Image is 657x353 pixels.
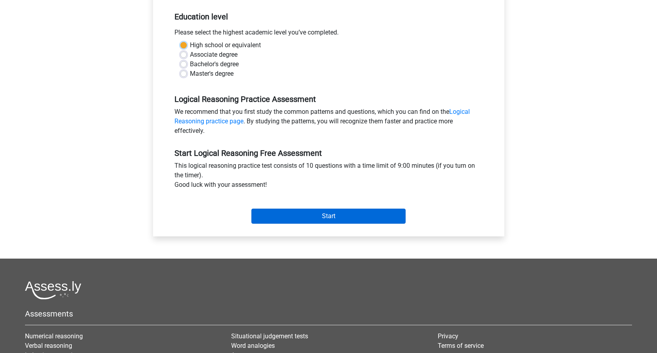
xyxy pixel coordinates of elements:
[25,281,81,299] img: Assessly logo
[190,59,239,69] label: Bachelor's degree
[190,69,234,79] label: Master's degree
[169,161,489,193] div: This logical reasoning practice test consists of 10 questions with a time limit of 9:00 minutes (...
[251,209,406,224] input: Start
[190,40,261,50] label: High school or equivalent
[438,342,484,349] a: Terms of service
[174,94,483,104] h5: Logical Reasoning Practice Assessment
[174,148,483,158] h5: Start Logical Reasoning Free Assessment
[438,332,458,340] a: Privacy
[231,342,275,349] a: Word analogies
[190,50,238,59] label: Associate degree
[25,332,83,340] a: Numerical reasoning
[169,28,489,40] div: Please select the highest academic level you’ve completed.
[25,342,72,349] a: Verbal reasoning
[169,107,489,139] div: We recommend that you first study the common patterns and questions, which you can find on the . ...
[25,309,632,318] h5: Assessments
[231,332,308,340] a: Situational judgement tests
[174,9,483,25] h5: Education level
